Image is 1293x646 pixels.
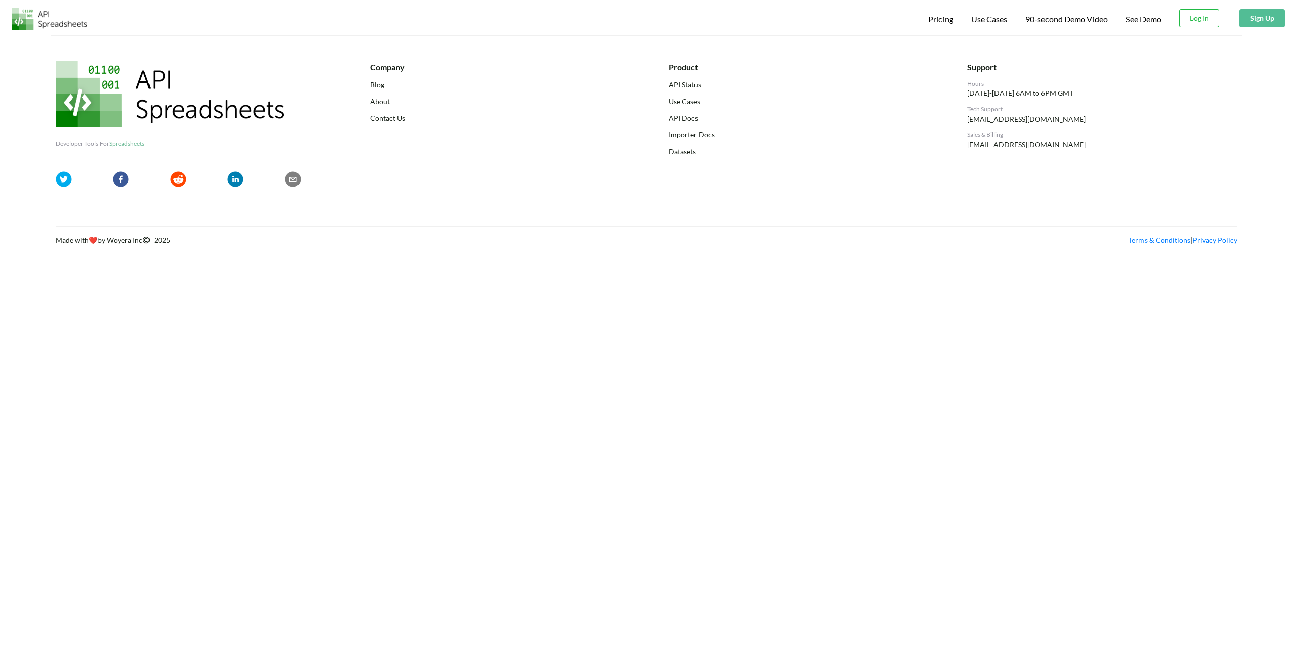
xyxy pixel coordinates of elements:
[669,96,939,107] a: Use Cases
[1128,236,1190,244] a: Terms & Conditions
[971,14,1007,24] span: Use Cases
[370,79,640,90] a: Blog
[669,113,939,123] a: API Docs
[967,115,1086,123] a: [EMAIL_ADDRESS][DOMAIN_NAME]
[967,79,1237,88] div: Hours
[56,61,285,127] img: API Spreadsheets Logo
[1239,9,1285,27] button: Sign Up
[967,61,1237,73] div: Support
[1179,9,1219,27] button: Log In
[56,171,72,190] button: twitter
[669,129,939,140] a: Importer Docs
[89,236,97,244] span: heart emoji
[170,171,186,190] button: reddit
[669,146,939,157] a: Datasets
[12,8,87,30] img: Logo.png
[56,140,144,147] span: Developer Tools For
[669,61,939,73] div: Product
[967,105,1237,114] div: Tech Support
[928,14,953,24] span: Pricing
[1126,14,1161,25] a: See Demo
[370,96,640,107] a: About
[1192,236,1237,244] a: Privacy Policy
[967,130,1237,139] div: Sales & Billing
[56,235,646,245] div: Made with by Woyera Inc
[113,171,129,190] button: facebook
[1025,15,1108,23] span: 90-second Demo Video
[370,113,640,123] a: Contact Us
[142,236,170,244] span: 2025
[669,79,939,90] a: API Status
[109,140,144,147] span: Spreadsheets
[227,171,243,190] button: linkedin
[967,140,1086,149] a: [EMAIL_ADDRESS][DOMAIN_NAME]
[1128,236,1237,244] span: |
[370,61,640,73] div: Company
[967,88,1237,98] p: [DATE]-[DATE] 6AM to 6PM GMT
